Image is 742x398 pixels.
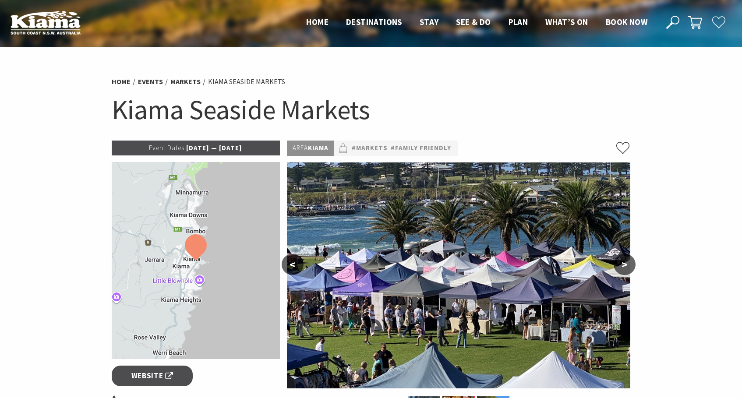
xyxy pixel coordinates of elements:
span: Stay [420,17,439,27]
nav: Main Menu [297,15,656,30]
a: Website [112,366,193,386]
a: #Markets [352,143,388,154]
span: Plan [509,17,528,27]
h1: Kiama Seaside Markets [112,92,630,127]
span: Website [131,370,173,382]
span: Book now [606,17,647,27]
span: Home [306,17,329,27]
p: [DATE] — [DATE] [112,141,280,155]
a: Events [138,77,163,86]
p: Kiama [287,141,334,156]
img: Kiama Seaside Market [287,162,630,388]
button: > [614,254,636,275]
button: < [282,254,304,275]
span: Destinations [346,17,402,27]
a: Home [112,77,131,86]
a: #Family Friendly [391,143,451,154]
span: Area [293,144,308,152]
img: Kiama Logo [11,11,81,35]
a: Markets [170,77,201,86]
li: Kiama Seaside Markets [208,76,285,88]
span: What’s On [545,17,588,27]
span: See & Do [456,17,491,27]
span: Event Dates: [149,144,186,152]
